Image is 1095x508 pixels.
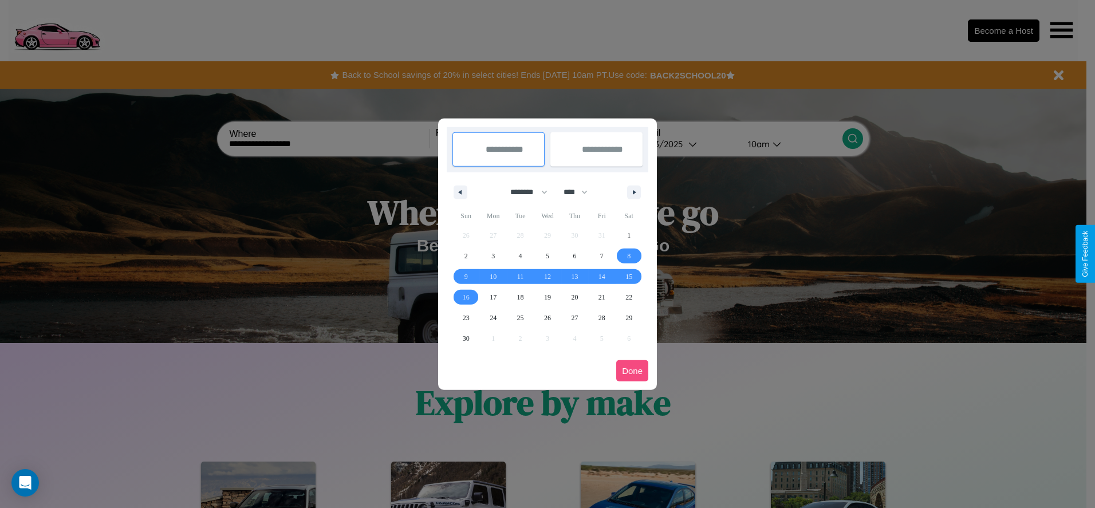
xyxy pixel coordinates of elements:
span: 24 [490,308,497,328]
span: 30 [463,328,470,349]
span: 1 [627,225,631,246]
span: 25 [517,308,524,328]
div: Give Feedback [1081,231,1089,277]
span: 4 [519,246,522,266]
button: Done [616,360,648,381]
span: 9 [464,266,468,287]
span: 13 [571,266,578,287]
span: 2 [464,246,468,266]
span: 28 [598,308,605,328]
span: 7 [600,246,604,266]
span: 18 [517,287,524,308]
button: 9 [452,266,479,287]
button: 5 [534,246,561,266]
span: 16 [463,287,470,308]
button: 18 [507,287,534,308]
span: 22 [625,287,632,308]
button: 26 [534,308,561,328]
span: 29 [625,308,632,328]
button: 17 [479,287,506,308]
span: Thu [561,207,588,225]
button: 11 [507,266,534,287]
button: 6 [561,246,588,266]
button: 19 [534,287,561,308]
span: Fri [588,207,615,225]
span: 3 [491,246,495,266]
button: 24 [479,308,506,328]
button: 2 [452,246,479,266]
span: Tue [507,207,534,225]
span: 8 [627,246,631,266]
button: 25 [507,308,534,328]
button: 22 [616,287,643,308]
span: 14 [598,266,605,287]
button: 8 [616,246,643,266]
span: 26 [544,308,551,328]
button: 4 [507,246,534,266]
button: 30 [452,328,479,349]
button: 14 [588,266,615,287]
button: 16 [452,287,479,308]
button: 13 [561,266,588,287]
button: 3 [479,246,506,266]
span: Sun [452,207,479,225]
span: Sat [616,207,643,225]
span: Mon [479,207,506,225]
button: 1 [616,225,643,246]
span: 19 [544,287,551,308]
span: Wed [534,207,561,225]
button: 20 [561,287,588,308]
span: 5 [546,246,549,266]
span: 12 [544,266,551,287]
button: 12 [534,266,561,287]
span: 21 [598,287,605,308]
button: 21 [588,287,615,308]
button: 7 [588,246,615,266]
button: 29 [616,308,643,328]
button: 10 [479,266,506,287]
button: 15 [616,266,643,287]
span: 23 [463,308,470,328]
button: 27 [561,308,588,328]
button: 23 [452,308,479,328]
button: 28 [588,308,615,328]
span: 20 [571,287,578,308]
span: 15 [625,266,632,287]
span: 6 [573,246,576,266]
span: 11 [517,266,524,287]
span: 27 [571,308,578,328]
span: 10 [490,266,497,287]
span: 17 [490,287,497,308]
div: Open Intercom Messenger [11,469,39,497]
